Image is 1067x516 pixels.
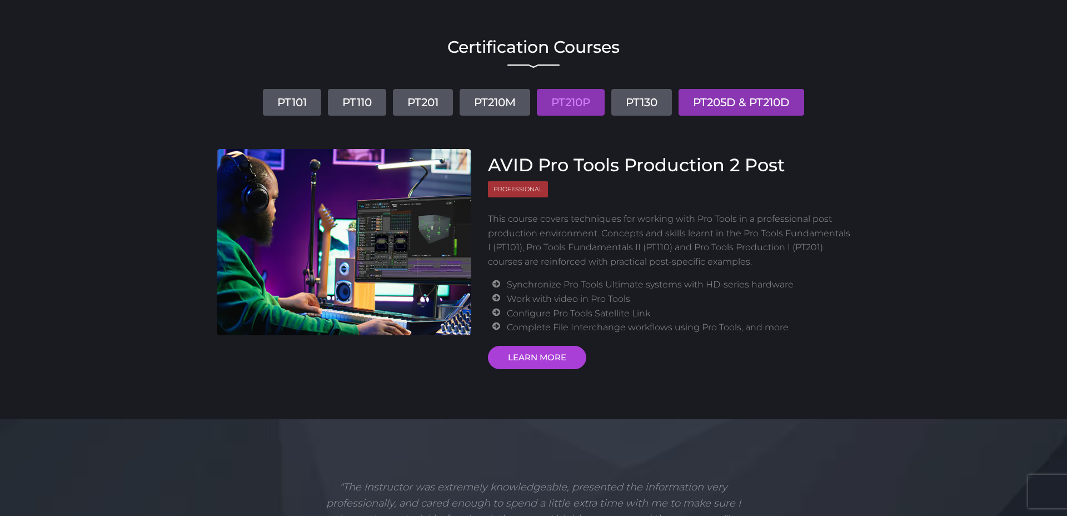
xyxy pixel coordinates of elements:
[507,306,850,321] li: Configure Pro Tools Satellite Link
[488,181,548,197] span: Professional
[460,89,530,116] a: PT210M
[217,149,471,335] img: AVID Pro Tools Production 2 Post Course
[328,89,386,116] a: PT110
[537,89,605,116] a: PT210P
[263,89,321,116] a: PT101
[488,346,586,369] a: LEARN MORE
[393,89,453,116] a: PT201
[217,39,850,56] h2: Certification Courses
[611,89,672,116] a: PT130
[507,64,560,68] img: decorative line
[488,155,851,176] h3: AVID Pro Tools Production 2 Post
[507,320,850,335] li: Complete File Interchange workflows using Pro Tools, and more
[679,89,804,116] a: PT205D & PT210D
[507,292,850,306] li: Work with video in Pro Tools
[507,277,850,292] li: Synchronize Pro Tools Ultimate systems with HD-series hardware
[488,212,851,269] p: This course covers techniques for working with Pro Tools in a professional post production enviro...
